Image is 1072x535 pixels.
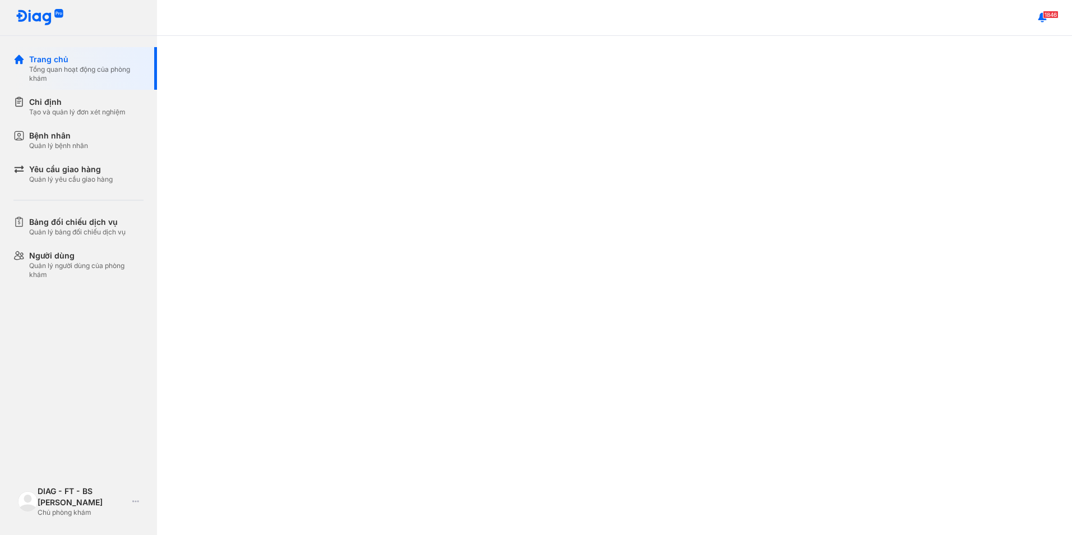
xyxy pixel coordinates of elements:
img: logo [18,491,38,511]
div: Bệnh nhân [29,130,88,141]
div: DIAG - FT - BS [PERSON_NAME] [38,486,128,508]
div: Quản lý yêu cầu giao hàng [29,175,113,184]
span: 1846 [1043,11,1059,19]
div: Quản lý người dùng của phòng khám [29,261,144,279]
div: Yêu cầu giao hàng [29,164,113,175]
div: Quản lý bảng đối chiếu dịch vụ [29,228,126,237]
img: logo [16,9,64,26]
div: Người dùng [29,250,144,261]
div: Trang chủ [29,54,144,65]
div: Chỉ định [29,96,126,108]
div: Tổng quan hoạt động của phòng khám [29,65,144,83]
div: Quản lý bệnh nhân [29,141,88,150]
div: Chủ phòng khám [38,508,128,517]
div: Bảng đối chiếu dịch vụ [29,216,126,228]
div: Tạo và quản lý đơn xét nghiệm [29,108,126,117]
